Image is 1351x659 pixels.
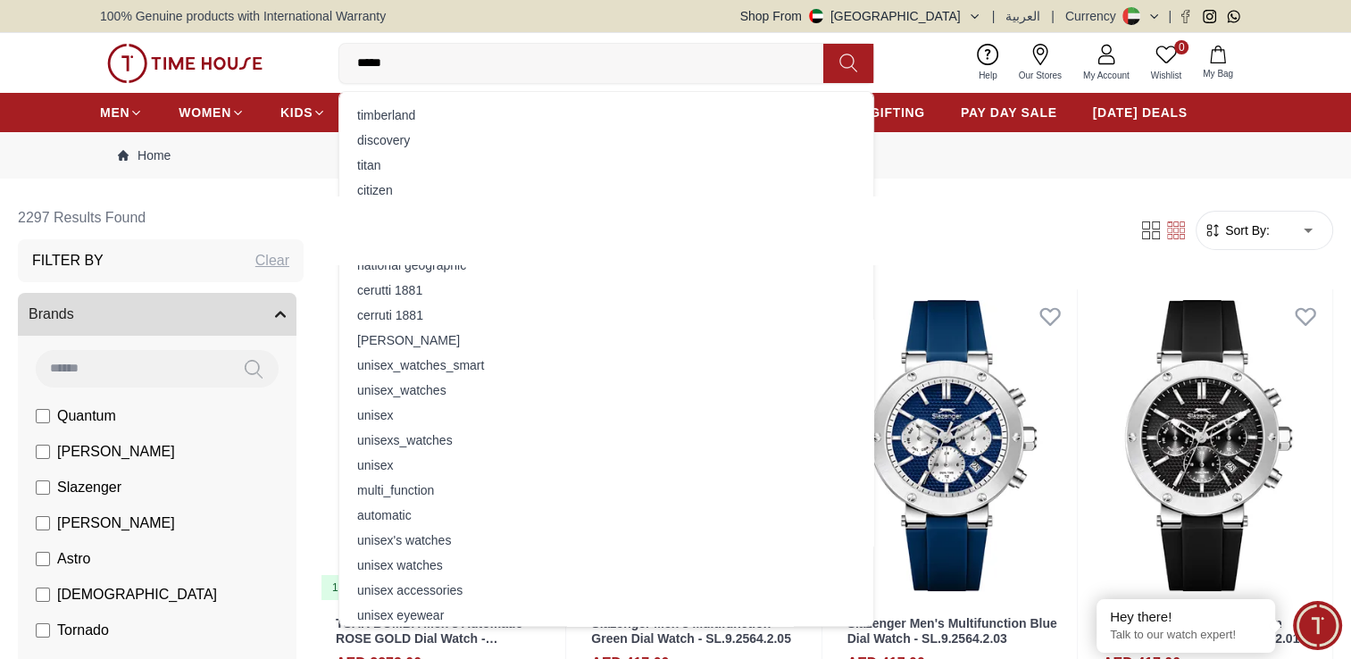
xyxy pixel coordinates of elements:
span: Our Stores [1012,69,1069,82]
span: [DATE] DEALS [1093,104,1188,121]
a: Help [968,40,1008,86]
div: unisex accessories [350,578,863,603]
a: [DATE] DEALS [1093,96,1188,129]
span: PAY DAY SALE [961,104,1057,121]
button: My Bag [1192,42,1244,84]
div: multi_function [350,478,863,503]
div: timberland [350,103,863,128]
div: citizen [350,178,863,203]
h6: 2297 Results Found [18,196,304,239]
span: [DEMOGRAPHIC_DATA] [57,584,217,605]
button: Sort By: [1204,221,1270,239]
span: 0 [1174,40,1188,54]
div: unisex eyewear [350,603,863,628]
div: national geographic [350,253,863,278]
input: Slazenger [36,480,50,495]
a: MEN [100,96,143,129]
span: Help [972,69,1005,82]
span: Brands [29,304,74,325]
span: KIDS [280,104,313,121]
div: unisexs_watches [350,428,863,453]
input: Astro [36,552,50,566]
span: Wishlist [1144,69,1188,82]
div: titan [350,153,863,178]
a: WOMEN [179,96,245,129]
span: My Bag [1196,67,1240,80]
div: discovery [350,128,863,153]
a: Home [118,146,171,164]
div: unisex_watches_smart [350,353,863,378]
span: Quantum [57,405,116,427]
div: unisex watches [350,553,863,578]
input: [PERSON_NAME] [36,445,50,459]
input: Quantum [36,409,50,423]
img: ... [107,44,263,83]
a: Slazenger Men's Multifunction Green Dial Watch - SL.9.2564.2.05 [591,616,791,646]
span: | [1051,7,1055,25]
input: [PERSON_NAME] [36,516,50,530]
div: 1 items left [321,575,395,600]
nav: Breadcrumb [100,132,1251,179]
a: Facebook [1179,10,1192,23]
img: United Arab Emirates [809,9,823,23]
img: Slazenger Men's Multifunction Black Dial Watch - SL.9.2564.2.01 [1085,289,1332,602]
img: TSAR BOMBA Men's Automatic ROSE GOLD Dial Watch - TB8213ASET-07 [318,289,565,602]
a: TSAR BOMBA Men's Automatic ROSE GOLD Dial Watch - TB8213ASET-071 items left [318,289,565,602]
a: PAY DAY SALE [961,96,1057,129]
div: unisex [350,453,863,478]
button: Shop From[GEOGRAPHIC_DATA] [740,7,981,25]
span: Sort By: [1222,221,1270,239]
span: | [1168,7,1172,25]
a: Our Stores [1008,40,1072,86]
input: Tornado [36,623,50,638]
span: | [992,7,996,25]
div: unisex [350,403,863,428]
div: Hey there! [1110,608,1262,626]
span: My Account [1076,69,1137,82]
a: Whatsapp [1227,10,1240,23]
span: [PERSON_NAME] [57,513,175,534]
button: Brands [18,293,296,336]
a: 0Wishlist [1140,40,1192,86]
p: Talk to our watch expert! [1110,628,1262,643]
span: MEN [100,104,129,121]
div: unisex_watches [350,378,863,403]
div: Chat Widget [1293,601,1342,650]
div: unisex's watches [350,528,863,553]
div: cerruti 1881 [350,303,863,328]
a: GIFTING [870,96,925,129]
img: Slazenger Men's Multifunction Blue Dial Watch - SL.9.2564.2.03 [830,289,1077,602]
a: KIDS [280,96,326,129]
span: Tornado [57,620,109,641]
a: Instagram [1203,10,1216,23]
h3: Filter By [32,250,104,271]
div: [PERSON_NAME] [350,328,863,353]
span: WOMEN [179,104,231,121]
button: العربية [1005,7,1040,25]
span: Slazenger [57,477,121,498]
span: GIFTING [870,104,925,121]
span: Astro [57,548,90,570]
a: Slazenger Men's Multifunction Blue Dial Watch - SL.9.2564.2.03 [847,616,1057,646]
span: [PERSON_NAME] [57,441,175,463]
div: cerutti 1881 [350,278,863,303]
input: [DEMOGRAPHIC_DATA] [36,588,50,602]
div: automatic [350,503,863,528]
div: Currency [1065,7,1123,25]
span: 100% Genuine products with International Warranty [100,7,386,25]
div: Clear [255,250,289,271]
